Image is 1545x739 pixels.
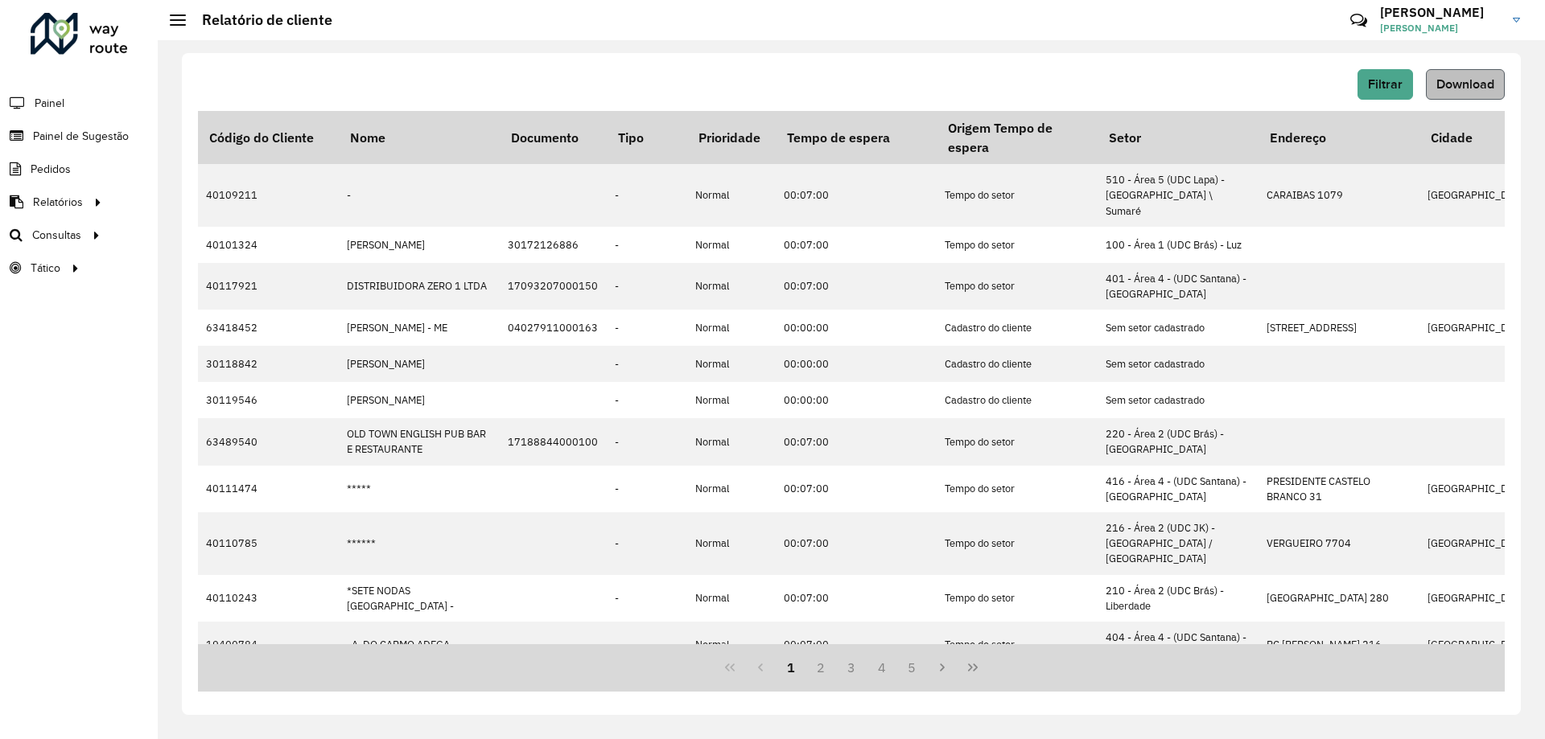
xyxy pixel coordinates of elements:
[198,418,339,465] td: 63489540
[1380,21,1501,35] span: [PERSON_NAME]
[1259,575,1419,622] td: [GEOGRAPHIC_DATA] 280
[1098,575,1259,622] td: 210 - Área 2 (UDC Brás) - Liberdade
[31,260,60,277] span: Tático
[32,227,81,244] span: Consultas
[198,346,339,382] td: 30118842
[1098,512,1259,575] td: 216 - Área 2 (UDC JK) - [GEOGRAPHIC_DATA] / [GEOGRAPHIC_DATA]
[937,263,1098,310] td: Tempo do setor
[500,418,607,465] td: 17188844000100
[1259,512,1419,575] td: VERGUEIRO 7704
[1259,310,1419,346] td: [STREET_ADDRESS]
[1098,111,1259,164] th: Setor
[198,164,339,227] td: 40109211
[607,310,687,346] td: -
[687,466,776,512] td: Normal
[339,227,500,263] td: [PERSON_NAME]
[776,466,937,512] td: 00:07:00
[776,418,937,465] td: 00:07:00
[937,346,1098,382] td: Cadastro do cliente
[776,382,937,418] td: 00:00:00
[1098,346,1259,382] td: Sem setor cadastrado
[607,622,687,668] td: -
[607,164,687,227] td: -
[607,466,687,512] td: -
[937,382,1098,418] td: Cadastro do cliente
[867,652,897,683] button: 4
[339,346,500,382] td: [PERSON_NAME]
[687,164,776,227] td: Normal
[339,575,500,622] td: *SETE NODAS [GEOGRAPHIC_DATA] -
[198,622,339,668] td: 19400784
[937,418,1098,465] td: Tempo do setor
[500,310,607,346] td: 04027911000163
[937,466,1098,512] td: Tempo do setor
[776,263,937,310] td: 00:07:00
[1426,69,1505,100] button: Download
[927,652,958,683] button: Next Page
[1259,466,1419,512] td: PRESIDENTE CASTELO BRANCO 31
[687,346,776,382] td: Normal
[1098,263,1259,310] td: 401 - Área 4 - (UDC Santana) - [GEOGRAPHIC_DATA]
[500,227,607,263] td: 30172126886
[1098,227,1259,263] td: 100 - Área 1 (UDC Brás) - Luz
[937,227,1098,263] td: Tempo do setor
[1098,164,1259,227] td: 510 - Área 5 (UDC Lapa) - [GEOGRAPHIC_DATA] \ Sumaré
[937,622,1098,668] td: Tempo do setor
[339,382,500,418] td: [PERSON_NAME]
[1259,622,1419,668] td: PC [PERSON_NAME] 216
[776,111,937,164] th: Tempo de espera
[607,418,687,465] td: -
[607,263,687,310] td: -
[339,622,500,668] td: . A. DO CARMO ADEGA
[937,111,1098,164] th: Origem Tempo de espera
[1098,418,1259,465] td: 220 - Área 2 (UDC Brás) - [GEOGRAPHIC_DATA]
[937,164,1098,227] td: Tempo do setor
[607,346,687,382] td: -
[687,227,776,263] td: Normal
[687,622,776,668] td: Normal
[35,95,64,112] span: Painel
[776,622,937,668] td: 00:07:00
[607,512,687,575] td: -
[607,111,687,164] th: Tipo
[198,111,339,164] th: Código do Cliente
[1098,382,1259,418] td: Sem setor cadastrado
[897,652,928,683] button: 5
[198,382,339,418] td: 30119546
[607,575,687,622] td: -
[776,512,937,575] td: 00:07:00
[1380,5,1501,20] h3: [PERSON_NAME]
[687,382,776,418] td: Normal
[198,310,339,346] td: 63418452
[687,310,776,346] td: Normal
[339,263,500,310] td: DISTRIBUIDORA ZERO 1 LTDA
[1341,3,1376,38] a: Contato Rápido
[607,382,687,418] td: -
[198,575,339,622] td: 40110243
[937,310,1098,346] td: Cadastro do cliente
[198,512,339,575] td: 40110785
[805,652,836,683] button: 2
[31,161,71,178] span: Pedidos
[1259,111,1419,164] th: Endereço
[339,418,500,465] td: OLD TOWN ENGLISH PUB BAR E RESTAURANTE
[339,164,500,227] td: -
[1358,69,1413,100] button: Filtrar
[500,263,607,310] td: 17093207000150
[687,512,776,575] td: Normal
[1259,164,1419,227] td: CARAIBAS 1079
[1368,77,1403,91] span: Filtrar
[339,111,500,164] th: Nome
[836,652,867,683] button: 3
[776,652,806,683] button: 1
[776,164,937,227] td: 00:07:00
[776,227,937,263] td: 00:07:00
[687,575,776,622] td: Normal
[776,575,937,622] td: 00:07:00
[1098,622,1259,668] td: 404 - Área 4 - (UDC Santana) - [GEOGRAPHIC_DATA]
[1098,466,1259,512] td: 416 - Área 4 - (UDC Santana) - [GEOGRAPHIC_DATA]
[687,418,776,465] td: Normal
[339,310,500,346] td: [PERSON_NAME] - ME
[1098,310,1259,346] td: Sem setor cadastrado
[198,227,339,263] td: 40101324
